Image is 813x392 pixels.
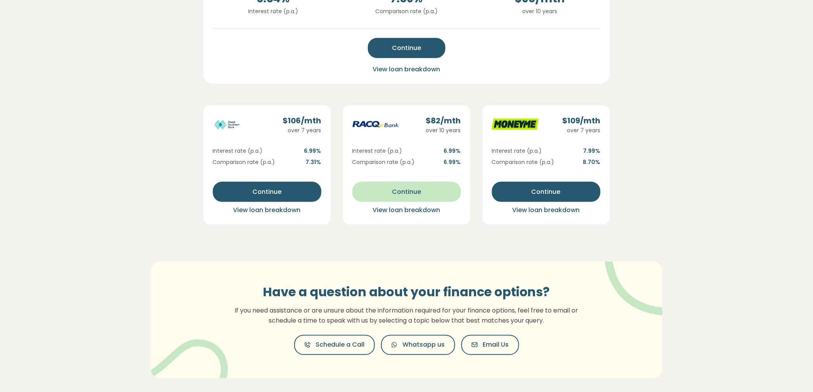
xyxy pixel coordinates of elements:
[252,187,281,197] span: Continue
[213,158,275,166] span: Comparison rate (p.a.)
[492,182,601,202] button: Continue
[230,285,583,300] h3: Have a question about your finance options?
[213,205,321,215] button: View loan breakdown
[294,335,375,355] button: Schedule a Call
[483,340,509,350] span: Email Us
[426,115,461,126] div: $ 82 /mth
[585,240,686,316] img: vector
[381,335,455,355] button: Whatsapp us
[352,205,461,215] button: View loan breakdown
[444,158,461,166] span: 6.99 %
[371,64,443,74] button: View loan breakdown
[213,115,259,134] img: great-southern logo
[352,147,402,155] span: Interest rate (p.a.)
[480,7,601,16] p: over 10 years
[392,187,421,197] span: Continue
[563,126,601,135] div: over 7 years
[444,147,461,155] span: 6.99 %
[492,158,554,166] span: Comparison rate (p.a.)
[316,340,365,350] span: Schedule a Call
[352,115,399,134] img: racq-personal logo
[403,340,445,350] span: Whatsapp us
[230,306,583,326] p: If you need assistance or are unsure about the information required for your finance options, fee...
[213,7,334,16] p: Interest rate (p.a.)
[306,158,321,166] span: 7.31 %
[461,335,519,355] button: Email Us
[563,115,601,126] div: $ 109 /mth
[392,43,421,53] span: Continue
[583,147,601,155] span: 7.99 %
[352,182,461,202] button: Continue
[513,205,580,214] span: View loan breakdown
[283,126,321,135] div: over 7 years
[373,65,440,74] span: View loan breakdown
[492,147,542,155] span: Interest rate (p.a.)
[233,205,301,214] span: View loan breakdown
[426,126,461,135] div: over 10 years
[373,205,440,214] span: View loan breakdown
[352,158,415,166] span: Comparison rate (p.a.)
[213,182,321,202] button: Continue
[492,115,539,134] img: moneyme logo
[368,38,445,58] button: Continue
[304,147,321,155] span: 6.99 %
[283,115,321,126] div: $ 106 /mth
[492,205,601,215] button: View loan breakdown
[213,147,263,155] span: Interest rate (p.a.)
[583,158,601,166] span: 8.70 %
[532,187,561,197] span: Continue
[346,7,467,16] p: Comparison rate (p.a.)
